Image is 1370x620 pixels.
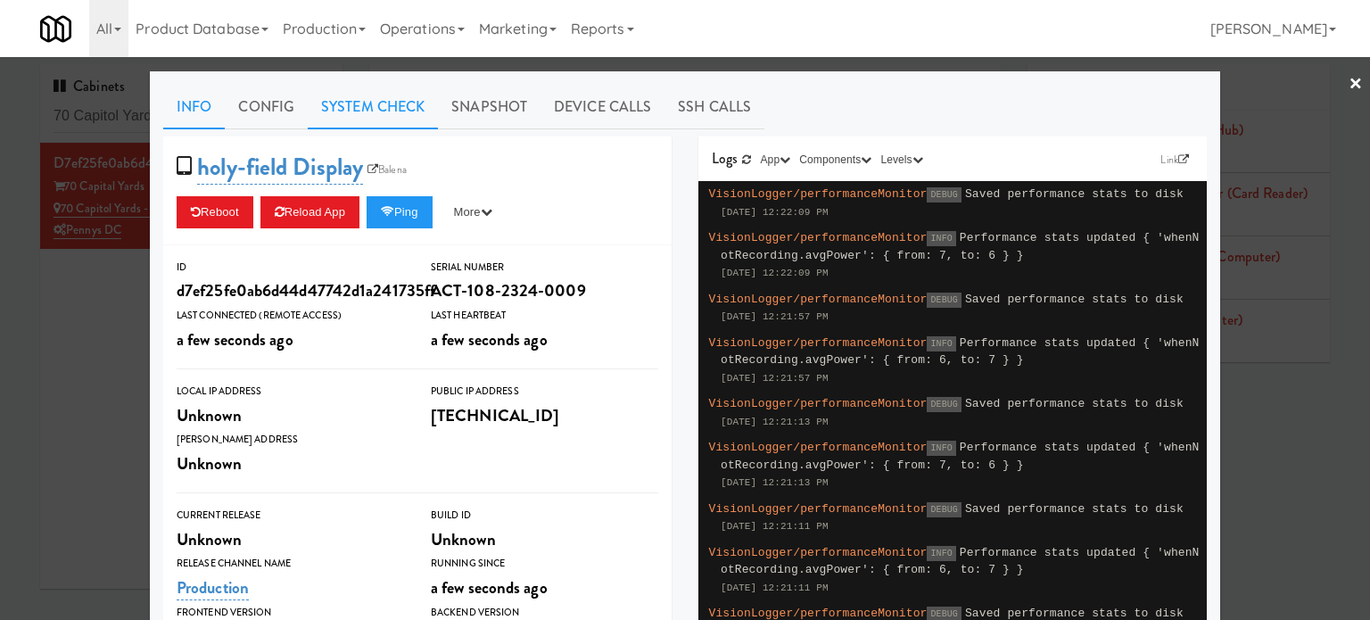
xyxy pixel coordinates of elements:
span: Saved performance stats to disk [965,293,1184,306]
span: VisionLogger/performanceMonitor [709,607,928,620]
span: [DATE] 12:21:11 PM [721,583,829,593]
span: VisionLogger/performanceMonitor [709,293,928,306]
div: Build Id [431,507,658,525]
span: Saved performance stats to disk [965,607,1184,620]
div: Current Release [177,507,404,525]
span: Saved performance stats to disk [965,502,1184,516]
span: INFO [927,546,955,561]
span: Performance stats updated { 'whenNotRecording.avgPower': { from: 7, to: 6 } } [721,441,1200,472]
span: [DATE] 12:22:09 PM [721,207,829,218]
span: DEBUG [927,502,961,517]
div: Local IP Address [177,383,404,401]
a: Device Calls [541,85,664,129]
span: VisionLogger/performanceMonitor [709,441,928,454]
span: VisionLogger/performanceMonitor [709,502,928,516]
span: Performance stats updated { 'whenNotRecording.avgPower': { from: 7, to: 6 } } [721,231,1200,262]
a: Info [163,85,225,129]
span: [DATE] 12:22:09 PM [721,268,829,278]
span: INFO [927,441,955,456]
button: App [756,151,796,169]
span: [DATE] 12:21:13 PM [721,417,829,427]
button: Levels [876,151,927,169]
span: VisionLogger/performanceMonitor [709,336,928,350]
span: a few seconds ago [177,327,293,351]
span: a few seconds ago [431,327,548,351]
span: [DATE] 12:21:57 PM [721,311,829,322]
a: System Check [308,85,438,129]
div: d7ef25fe0ab6d44d47742d1a241735ff [177,276,404,306]
div: Running Since [431,555,658,573]
span: DEBUG [927,293,961,308]
span: [DATE] 12:21:13 PM [721,477,829,488]
span: a few seconds ago [431,575,548,599]
span: Logs [712,148,738,169]
span: Saved performance stats to disk [965,187,1184,201]
button: Ping [367,196,433,228]
a: Production [177,575,249,600]
span: DEBUG [927,187,961,203]
div: Serial Number [431,259,658,277]
div: [PERSON_NAME] Address [177,431,404,449]
span: Performance stats updated { 'whenNotRecording.avgPower': { from: 6, to: 7 } } [721,336,1200,368]
span: VisionLogger/performanceMonitor [709,187,928,201]
span: [DATE] 12:21:57 PM [721,373,829,384]
a: Snapshot [438,85,541,129]
a: Balena [363,161,411,178]
img: Micromart [40,13,71,45]
div: Unknown [177,449,404,479]
button: Reload App [260,196,359,228]
button: More [440,196,507,228]
span: DEBUG [927,397,961,412]
div: Public IP Address [431,383,658,401]
a: SSH Calls [664,85,764,129]
span: VisionLogger/performanceMonitor [709,397,928,410]
div: ACT-108-2324-0009 [431,276,658,306]
a: Config [225,85,308,129]
span: VisionLogger/performanceMonitor [709,231,928,244]
a: Link [1156,151,1193,169]
button: Components [795,151,876,169]
div: ID [177,259,404,277]
a: × [1349,57,1363,112]
span: INFO [927,336,955,351]
span: VisionLogger/performanceMonitor [709,546,928,559]
div: Unknown [177,525,404,555]
div: Last Connected (Remote Access) [177,307,404,325]
span: [DATE] 12:21:11 PM [721,521,829,532]
div: Last Heartbeat [431,307,658,325]
a: holy-field Display [197,150,363,185]
button: Reboot [177,196,253,228]
span: Performance stats updated { 'whenNotRecording.avgPower': { from: 6, to: 7 } } [721,546,1200,577]
span: Saved performance stats to disk [965,397,1184,410]
div: Unknown [177,401,404,431]
div: Unknown [431,525,658,555]
span: INFO [927,231,955,246]
div: [TECHNICAL_ID] [431,401,658,431]
div: Release Channel Name [177,555,404,573]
